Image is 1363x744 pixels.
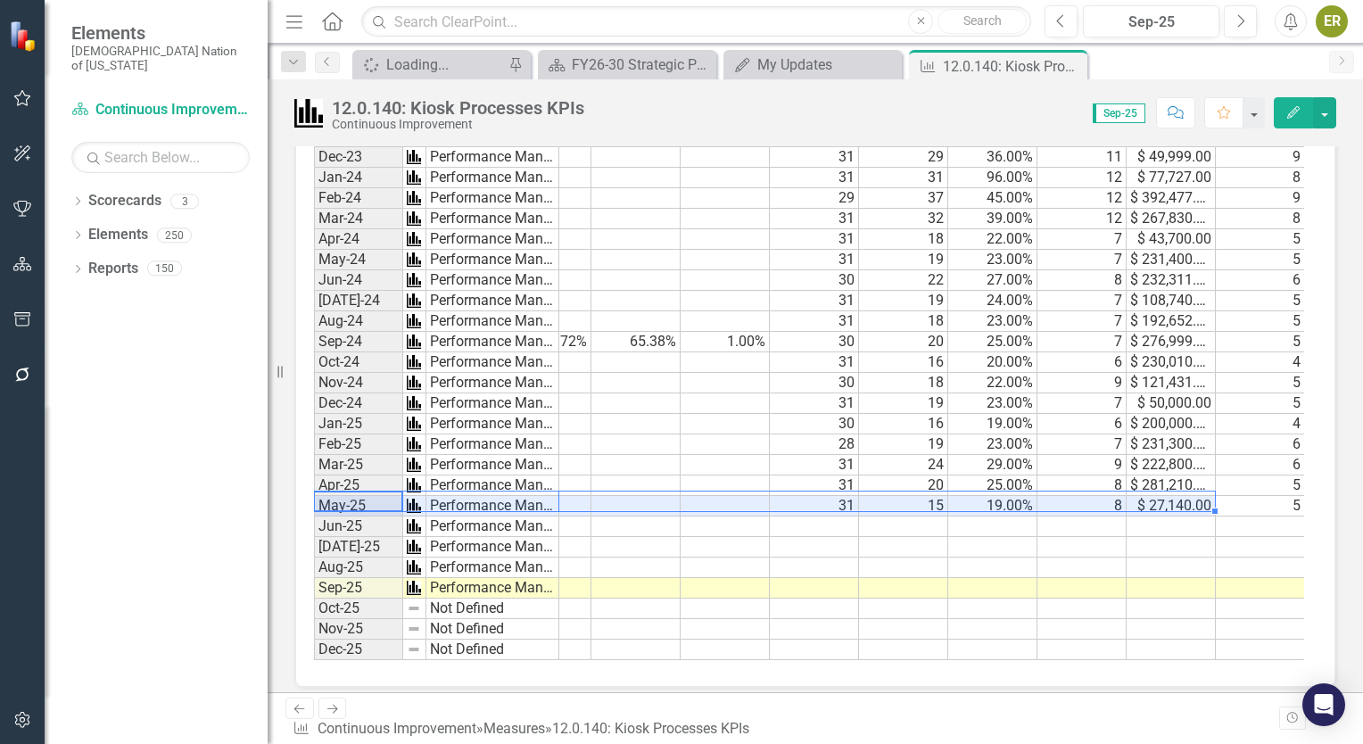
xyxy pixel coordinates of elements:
img: Tm0czyi0d3z6KbMvzUvpfTW2q1jaz45CuN2C4x9rtfABtMFvAAn+ByuUVLYSwAAAABJRU5ErkJggg== [407,560,421,575]
img: Tm0czyi0d3z6KbMvzUvpfTW2q1jaz45CuN2C4x9rtfABtMFvAAn+ByuUVLYSwAAAABJRU5ErkJggg== [407,437,421,451]
td: 6 [1216,434,1305,455]
a: Scorecards [88,191,161,211]
td: 31 [770,250,859,270]
img: Tm0czyi0d3z6KbMvzUvpfTW2q1jaz45CuN2C4x9rtfABtMFvAAn+ByuUVLYSwAAAABJRU5ErkJggg== [407,540,421,554]
td: 11 [1037,147,1127,168]
td: 31 [770,455,859,475]
input: Search ClearPoint... [361,6,1031,37]
a: Elements [88,225,148,245]
td: Performance Management [426,578,559,599]
td: Performance Management [426,291,559,311]
td: 19 [859,393,948,414]
td: Performance Management [426,332,559,352]
td: 27.00% [948,270,1037,291]
td: 28 [770,434,859,455]
td: 22 [859,270,948,291]
img: Tm0czyi0d3z6KbMvzUvpfTW2q1jaz45CuN2C4x9rtfABtMFvAAn+ByuUVLYSwAAAABJRU5ErkJggg== [407,232,421,246]
td: 8 [1037,475,1127,496]
td: 12 [1037,209,1127,229]
td: 4 [1216,414,1305,434]
td: $ 192,652.00 [1127,311,1216,332]
td: 23.00% [948,311,1037,332]
td: 29.00% [948,455,1037,475]
a: Continuous Improvement [71,100,250,120]
td: Performance Management [426,558,559,578]
img: Tm0czyi0d3z6KbMvzUvpfTW2q1jaz45CuN2C4x9rtfABtMFvAAn+ByuUVLYSwAAAABJRU5ErkJggg== [407,314,421,328]
img: 8DAGhfEEPCf229AAAAAElFTkSuQmCC [407,622,421,636]
img: Tm0czyi0d3z6KbMvzUvpfTW2q1jaz45CuN2C4x9rtfABtMFvAAn+ByuUVLYSwAAAABJRU5ErkJggg== [407,581,421,595]
td: 36.00% [948,147,1037,168]
td: 31 [770,352,859,373]
td: 65.38% [591,332,681,352]
button: ER [1316,5,1348,37]
a: Reports [88,259,138,279]
td: Feb-25 [314,434,403,455]
td: Performance Management [426,517,559,537]
td: $ 222,800.00 [1127,455,1216,475]
td: 5 [1216,496,1305,517]
td: 39.00% [948,209,1037,229]
td: Apr-24 [314,229,403,250]
td: $ 27,140.00 [1127,496,1216,517]
a: FY26-30 Strategic Plan [542,54,712,76]
td: 31 [770,229,859,250]
div: 3 [170,194,199,209]
td: $ 230,010.00 [1127,352,1216,373]
img: Tm0czyi0d3z6KbMvzUvpfTW2q1jaz45CuN2C4x9rtfABtMFvAAn+ByuUVLYSwAAAABJRU5ErkJggg== [407,150,421,164]
td: 6 [1037,352,1127,373]
td: $ 231,300.00 [1127,434,1216,455]
td: 96.00% [948,168,1037,188]
td: Jun-25 [314,517,403,537]
td: $ 43,700.00 [1127,229,1216,250]
td: 30 [770,332,859,352]
td: 5 [1216,311,1305,332]
a: My Updates [728,54,897,76]
td: 8 [1037,270,1127,291]
td: 31 [770,475,859,496]
td: 16 [859,414,948,434]
td: 9 [1037,455,1127,475]
td: 8 [1037,496,1127,517]
td: 18 [859,373,948,393]
td: 5 [1216,229,1305,250]
div: Open Intercom Messenger [1302,683,1345,726]
td: Jan-24 [314,168,403,188]
img: Performance Management [294,99,323,128]
td: Performance Management [426,311,559,332]
td: 19.00% [948,496,1037,517]
span: Elements [71,22,250,44]
td: 7 [1037,434,1127,455]
td: Performance Management [426,393,559,414]
td: 23.00% [948,250,1037,270]
td: 15 [859,496,948,517]
td: 7 [1037,291,1127,311]
td: $ 267,830.00 [1127,209,1216,229]
td: 37 [859,188,948,209]
td: Dec-23 [314,147,403,168]
td: 22.00% [948,229,1037,250]
td: Performance Management [426,455,559,475]
td: 7 [1037,393,1127,414]
td: Nov-24 [314,373,403,393]
td: $ 392,477.00 [1127,188,1216,209]
td: $ 77,727.00 [1127,168,1216,188]
td: Performance Management [426,188,559,209]
td: 5 [1216,291,1305,311]
td: 20.00% [948,352,1037,373]
td: 9 [1216,147,1305,168]
td: 7 [1037,229,1127,250]
td: 19 [859,250,948,270]
td: 31 [770,496,859,517]
td: Performance Management [426,496,559,517]
img: Tm0czyi0d3z6KbMvzUvpfTW2q1jaz45CuN2C4x9rtfABtMFvAAn+ByuUVLYSwAAAABJRU5ErkJggg== [407,376,421,390]
td: 12 [1037,168,1127,188]
td: 29 [859,147,948,168]
img: Tm0czyi0d3z6KbMvzUvpfTW2q1jaz45CuN2C4x9rtfABtMFvAAn+ByuUVLYSwAAAABJRU5ErkJggg== [407,417,421,431]
td: $ 50,000.00 [1127,393,1216,414]
td: 20 [859,475,948,496]
img: Tm0czyi0d3z6KbMvzUvpfTW2q1jaz45CuN2C4x9rtfABtMFvAAn+ByuUVLYSwAAAABJRU5ErkJggg== [407,273,421,287]
td: $ 232,311.00 [1127,270,1216,291]
td: 23.00% [948,434,1037,455]
div: FY26-30 Strategic Plan [572,54,712,76]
